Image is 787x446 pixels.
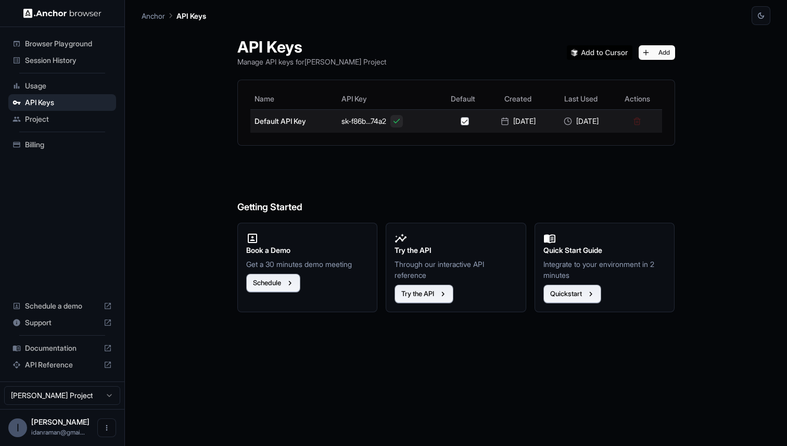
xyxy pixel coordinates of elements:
[25,55,112,66] span: Session History
[23,8,101,18] img: Anchor Logo
[25,360,99,370] span: API Reference
[25,317,99,328] span: Support
[25,343,99,353] span: Documentation
[31,428,85,436] span: idanraman@gmail.com
[543,285,601,303] button: Quickstart
[176,10,206,21] p: API Keys
[8,78,116,94] div: Usage
[237,37,386,56] h1: API Keys
[543,245,666,256] h2: Quick Start Guide
[543,259,666,281] p: Integrate to your environment in 2 minutes
[25,301,99,311] span: Schedule a demo
[8,314,116,331] div: Support
[550,88,613,109] th: Last Used
[491,116,545,126] div: [DATE]
[395,245,517,256] h2: Try the API
[554,116,608,126] div: [DATE]
[8,418,27,437] div: I
[250,109,338,133] td: Default API Key
[237,158,675,215] h6: Getting Started
[390,115,403,128] button: Copy API key
[8,111,116,128] div: Project
[246,245,369,256] h2: Book a Demo
[8,52,116,69] div: Session History
[567,45,632,60] img: Add anchorbrowser MCP server to Cursor
[8,298,116,314] div: Schedule a demo
[395,285,453,303] button: Try the API
[25,97,112,108] span: API Keys
[8,340,116,356] div: Documentation
[8,136,116,153] div: Billing
[8,356,116,373] div: API Reference
[25,81,112,91] span: Usage
[31,417,90,426] span: Idan Raman
[8,94,116,111] div: API Keys
[25,39,112,49] span: Browser Playground
[8,35,116,52] div: Browser Playground
[337,88,439,109] th: API Key
[487,88,550,109] th: Created
[142,10,206,21] nav: breadcrumb
[25,114,112,124] span: Project
[395,259,517,281] p: Through our interactive API reference
[341,115,435,128] div: sk-f86b...74a2
[237,56,386,67] p: Manage API keys for [PERSON_NAME] Project
[97,418,116,437] button: Open menu
[142,10,165,21] p: Anchor
[613,88,662,109] th: Actions
[25,139,112,150] span: Billing
[246,259,369,270] p: Get a 30 minutes demo meeting
[639,45,675,60] button: Add
[250,88,338,109] th: Name
[439,88,487,109] th: Default
[246,274,300,292] button: Schedule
